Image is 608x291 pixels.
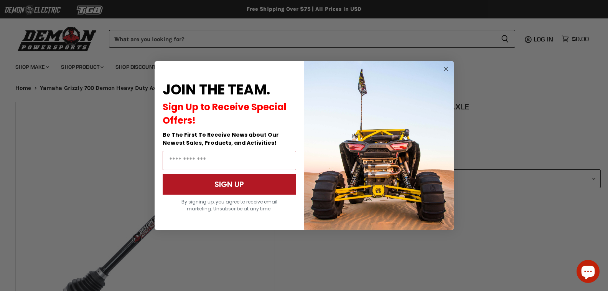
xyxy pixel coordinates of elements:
span: By signing up, you agree to receive email marketing. Unsubscribe at any time. [181,198,277,212]
input: Email Address [163,151,296,170]
button: SIGN UP [163,174,296,195]
span: Sign Up to Receive Special Offers! [163,101,287,127]
button: Close dialog [441,64,451,74]
span: Be The First To Receive News about Our Newest Sales, Products, and Activities! [163,131,279,147]
span: JOIN THE TEAM. [163,80,270,99]
img: a9095488-b6e7-41ba-879d-588abfab540b.jpeg [304,61,454,230]
inbox-online-store-chat: Shopify online store chat [574,260,602,285]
